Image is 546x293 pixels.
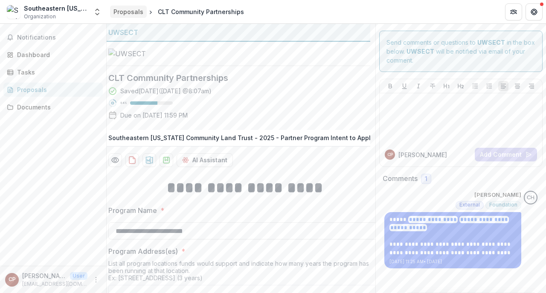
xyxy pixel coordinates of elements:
button: Bullet List [470,81,480,91]
p: Due on [DATE] 11:59 PM [120,111,188,120]
button: Align Right [526,81,537,91]
button: Ordered List [484,81,494,91]
p: [PERSON_NAME] [22,271,67,280]
div: Carli Herz [527,195,534,201]
button: Align Center [512,81,523,91]
span: Notifications [17,34,99,41]
div: UWSECT [108,27,363,37]
button: More [91,275,101,285]
div: Documents [17,103,96,112]
div: CLT Community Partnerships [158,7,244,16]
p: Program Name [108,205,157,215]
p: [PERSON_NAME] [398,150,447,159]
p: Southeastern [US_STATE] Community Land Trust - 2025 - Partner Program Intent to Apply [108,133,374,142]
h2: CLT Community Partnerships [108,73,350,83]
nav: breadcrumb [110,6,247,18]
img: Southeastern Connecticut Community Land Trust [7,5,20,19]
span: External [459,202,480,208]
a: Dashboard [3,48,103,62]
button: Italicize [413,81,424,91]
img: UWSECT [108,49,194,59]
a: Documents [3,100,103,114]
div: Clayton Potter [9,277,16,282]
div: Clayton Potter [387,152,393,157]
span: Organization [24,13,56,20]
button: download-proposal [160,153,173,167]
button: download-proposal [142,153,156,167]
p: [DATE] 11:25 AM • [DATE] [389,259,516,265]
span: 1 [425,175,427,183]
a: Proposals [110,6,147,18]
a: Tasks [3,65,103,79]
div: Southeastern [US_STATE] Community Land Trust [24,4,88,13]
strong: UWSECT [477,39,505,46]
div: Dashboard [17,50,96,59]
div: Saved [DATE] ( [DATE] @ 8:07am ) [120,86,212,95]
button: Strike [427,81,438,91]
div: Proposals [113,7,143,16]
button: Partners [505,3,522,20]
button: download-proposal [125,153,139,167]
button: Open entity switcher [91,3,103,20]
p: [PERSON_NAME] [474,191,521,199]
p: Program Address(es) [108,246,178,256]
div: Tasks [17,68,96,77]
div: Send comments or questions to in the box below. will be notified via email of your comment. [379,31,543,72]
button: Heading 1 [441,81,452,91]
button: AI Assistant [177,153,233,167]
h2: Comments [383,175,418,183]
strong: UWSECT [407,48,434,55]
p: User [70,272,87,280]
p: 64 % [120,100,127,106]
span: Foundation [489,202,517,208]
button: Get Help [526,3,543,20]
p: [EMAIL_ADDRESS][DOMAIN_NAME] [22,280,87,288]
button: Notifications [3,31,103,44]
button: Align Left [498,81,508,91]
div: List all program locations funds would support and indicate how many years the program has been r... [108,260,381,285]
button: Heading 2 [456,81,466,91]
button: Preview 01f9f2db-3741-4eba-999f-44d42604937f-1.pdf [108,153,122,167]
div: Proposals [17,85,96,94]
a: Proposals [3,83,103,97]
button: Add Comment [475,148,537,161]
button: Bold [385,81,395,91]
button: Underline [399,81,409,91]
